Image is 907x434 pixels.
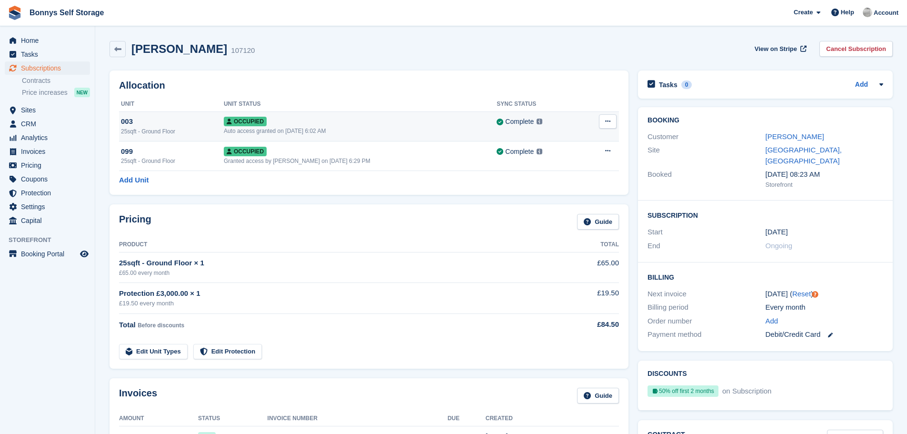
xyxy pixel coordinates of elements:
a: [GEOGRAPHIC_DATA], [GEOGRAPHIC_DATA] [766,146,842,165]
div: Tooltip anchor [811,290,819,299]
img: James Bonny [863,8,872,17]
span: Protection [21,186,78,200]
a: menu [5,145,90,158]
img: stora-icon-8386f47178a22dfd0bd8f6a31ec36ba5ce8667c1dd55bd0f319d3a0aa187defe.svg [8,6,22,20]
h2: Booking [648,117,883,124]
h2: Invoices [119,388,157,404]
div: Payment method [648,329,765,340]
a: menu [5,103,90,117]
a: Price increases NEW [22,87,90,98]
th: Status [198,411,268,426]
div: Granted access by [PERSON_NAME] on [DATE] 6:29 PM [224,157,497,165]
div: Complete [505,147,534,157]
div: 003 [121,116,224,127]
span: Home [21,34,78,47]
th: Due [448,411,486,426]
div: Storefront [766,180,883,190]
div: Site [648,145,765,166]
span: Sites [21,103,78,117]
time: 2025-09-13 00:00:00 UTC [766,227,788,238]
a: View on Stripe [751,41,808,57]
a: menu [5,214,90,227]
div: NEW [74,88,90,97]
span: Occupied [224,147,267,156]
div: Start [648,227,765,238]
span: Ongoing [766,242,793,250]
span: Settings [21,200,78,213]
th: Amount [119,411,198,426]
span: Account [874,8,898,18]
td: £65.00 [553,252,619,283]
a: menu [5,61,90,75]
h2: Subscription [648,210,883,220]
div: Order number [648,316,765,327]
div: £84.50 [553,319,619,330]
h2: Billing [648,272,883,282]
div: 0 [681,81,692,89]
a: Preview store [79,248,90,260]
th: Unit Status [224,97,497,112]
span: Total [119,321,136,329]
a: Cancel Subscription [819,41,893,57]
a: menu [5,34,90,47]
a: menu [5,48,90,61]
a: menu [5,172,90,186]
span: Invoices [21,145,78,158]
h2: Discounts [648,370,883,378]
div: [DATE] 08:23 AM [766,169,883,180]
div: [DATE] ( ) [766,289,883,300]
span: Pricing [21,159,78,172]
th: Unit [119,97,224,112]
a: Edit Unit Types [119,344,188,360]
span: Tasks [21,48,78,61]
a: Guide [577,214,619,230]
span: View on Stripe [755,44,797,54]
div: End [648,241,765,252]
th: Created [486,411,619,426]
th: Product [119,237,553,252]
div: Every month [766,302,883,313]
h2: Allocation [119,80,619,91]
div: Auto access granted on [DATE] 6:02 AM [224,127,497,135]
div: £65.00 every month [119,269,553,277]
h2: Tasks [659,81,678,89]
span: Booking Portal [21,247,78,261]
a: Reset [792,290,811,298]
span: on Subscription [720,387,771,395]
th: Invoice Number [268,411,448,426]
a: Add [766,316,778,327]
div: 107120 [231,45,255,56]
a: menu [5,117,90,131]
div: 25sqft - Ground Floor [121,157,224,165]
span: Storefront [9,235,95,245]
a: menu [5,247,90,261]
div: £19.50 every month [119,299,553,308]
span: Help [841,8,854,17]
a: menu [5,131,90,144]
td: £19.50 [553,283,619,313]
a: Add [855,80,868,91]
div: 50% off first 2 months [648,385,718,397]
span: Capital [21,214,78,227]
span: Subscriptions [21,61,78,75]
div: Debit/Credit Card [766,329,883,340]
a: menu [5,200,90,213]
a: Bonnys Self Storage [26,5,108,20]
div: Customer [648,131,765,142]
div: 25sqft - Ground Floor [121,127,224,136]
div: 25sqft - Ground Floor × 1 [119,258,553,269]
a: menu [5,159,90,172]
div: Billing period [648,302,765,313]
div: Protection £3,000.00 × 1 [119,288,553,299]
div: Booked [648,169,765,189]
th: Sync Status [497,97,582,112]
h2: Pricing [119,214,151,230]
th: Total [553,237,619,252]
span: CRM [21,117,78,131]
a: Guide [577,388,619,404]
a: [PERSON_NAME] [766,132,824,141]
span: Occupied [224,117,267,126]
h2: [PERSON_NAME] [131,42,227,55]
span: Price increases [22,88,68,97]
img: icon-info-grey-7440780725fd019a000dd9b08b2336e03edf1995a4989e88bcd33f0948082b44.svg [537,149,542,154]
